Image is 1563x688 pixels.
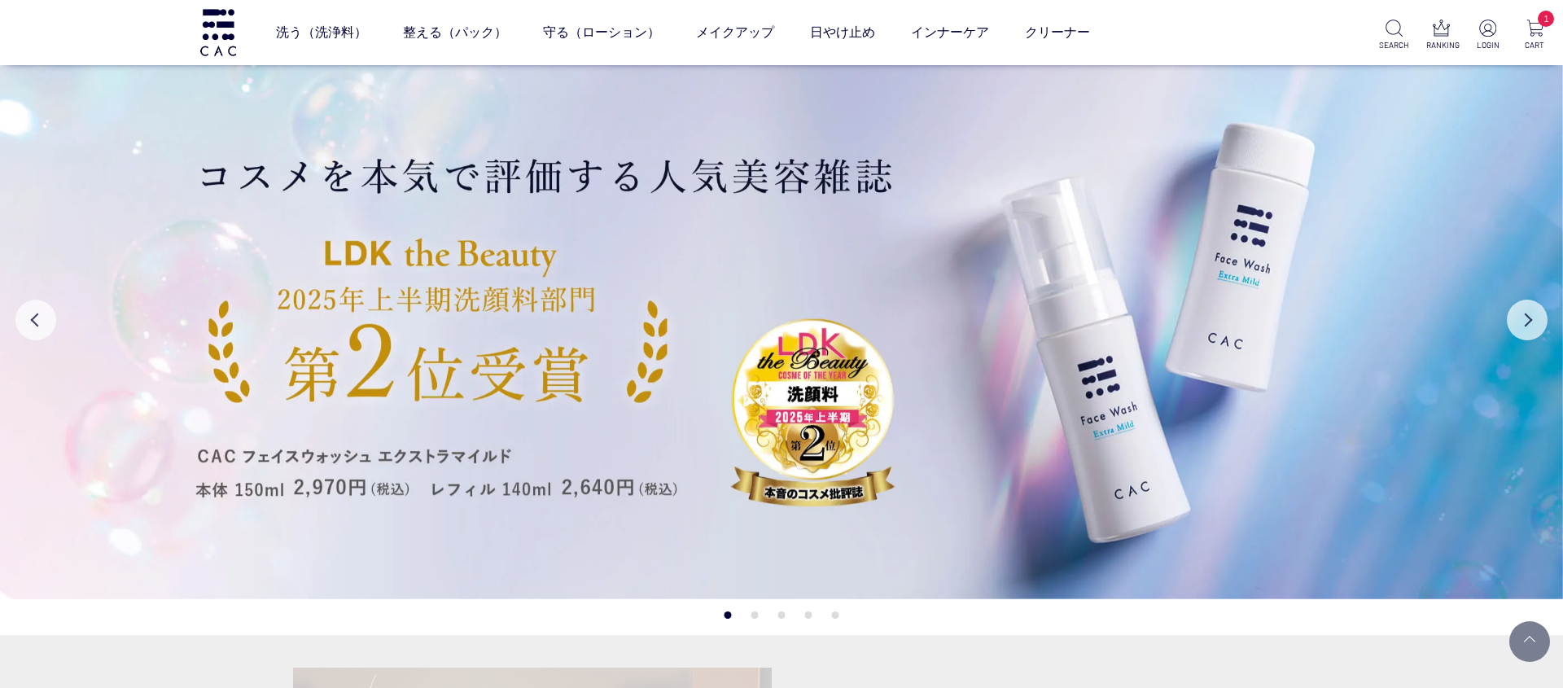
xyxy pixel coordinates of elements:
button: Next [1507,300,1548,340]
a: LOGIN [1473,20,1503,51]
a: クリーナー [1025,10,1090,55]
a: 1 CART [1520,20,1550,51]
button: 4 of 5 [805,611,812,619]
img: logo [198,9,239,55]
button: 1 of 5 [725,611,732,619]
a: 守る（ローション） [543,10,660,55]
a: メイクアップ [696,10,774,55]
a: 整える（パック） [403,10,507,55]
button: 5 of 5 [832,611,839,619]
a: RANKING [1426,20,1456,51]
button: Previous [15,300,56,340]
a: SEARCH [1379,20,1409,51]
p: LOGIN [1473,39,1503,51]
button: 3 of 5 [778,611,786,619]
span: 1 [1538,11,1554,27]
a: インナーケア [911,10,989,55]
button: 2 of 5 [751,611,759,619]
a: 洗う（洗浄料） [276,10,367,55]
p: CART [1520,39,1550,51]
p: SEARCH [1379,39,1409,51]
p: RANKING [1426,39,1456,51]
a: 日やけ止め [810,10,875,55]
